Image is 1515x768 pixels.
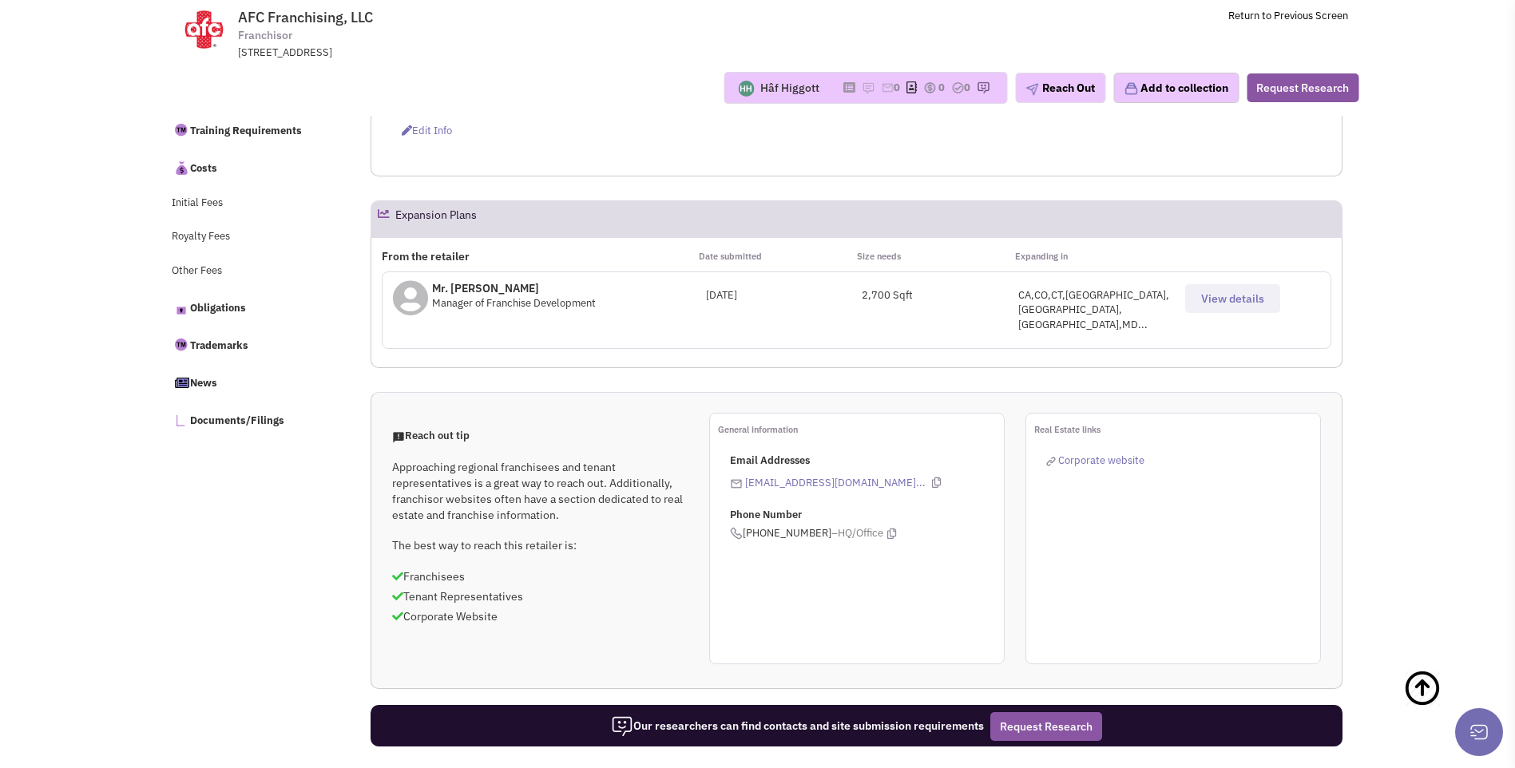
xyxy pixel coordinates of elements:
[164,366,338,399] a: News
[611,715,633,738] img: icon-researcher-20.png
[167,10,240,49] img: www.afcurgentcare.com
[1034,422,1320,437] p: Real Estate links
[730,527,743,540] img: icon-phone.png
[164,328,338,362] a: Trademarks
[164,188,338,219] a: Initial Fees
[857,248,1015,264] p: Size needs
[382,248,698,264] p: From the retailer
[402,124,452,137] span: Edit info
[392,568,688,584] p: Franchisees
[164,151,338,184] a: Costs
[964,81,970,94] span: 0
[164,256,338,287] a: Other Fees
[1015,248,1173,264] p: Expanding in
[432,280,596,296] p: Mr. [PERSON_NAME]
[730,453,1004,469] p: Email Addresses
[951,81,964,94] img: TaskCount.png
[1015,73,1105,103] button: Reach Out
[1046,457,1056,466] img: reachlinkicon.png
[164,403,338,437] a: Documents/Filings
[831,526,883,541] span: –HQ/Office
[923,81,936,94] img: icon-dealamount.png
[1124,81,1138,96] img: icon-collection-lavender.png
[164,222,338,252] a: Royalty Fees
[718,422,1004,437] p: General information
[395,201,477,236] h2: Expansion Plans
[432,296,596,310] span: Manager of Franchise Development
[730,526,1004,541] span: [PHONE_NUMBER]
[938,81,945,94] span: 0
[392,429,470,442] span: Reach out tip
[760,80,819,96] div: Hâf Higgott
[862,288,1018,303] div: 2,700 Sqft
[1113,73,1239,103] button: Add to collection
[1025,83,1038,96] img: plane.png
[238,46,655,61] div: [STREET_ADDRESS]
[706,288,863,303] div: [DATE]
[1185,284,1280,313] button: View details
[164,113,338,147] a: Training Requirements
[1201,291,1264,306] span: View details
[611,719,984,733] span: Our researchers can find contacts and site submission requirements
[392,588,688,604] p: Tenant Representatives
[862,81,874,94] img: icon-note.png
[977,81,990,94] img: research-icon.png
[392,459,688,523] p: Approaching regional franchisees and tenant representatives is a great way to reach out. Addition...
[881,81,894,94] img: icon-email-active-16.png
[392,537,688,553] p: The best way to reach this retailer is:
[1018,288,1175,333] div: CA,CO,CT,[GEOGRAPHIC_DATA],[GEOGRAPHIC_DATA],[GEOGRAPHIC_DATA],MD...
[1058,453,1144,467] span: Corporate website
[990,712,1102,741] button: Request Research
[238,27,292,44] span: Franchisor
[1228,9,1348,22] a: Return to Previous Screen
[730,508,1004,523] p: Phone Number
[1247,73,1358,102] button: Request Research
[894,81,900,94] span: 0
[1046,453,1144,467] a: Corporate website
[1403,653,1483,757] a: Back To Top
[730,477,743,490] img: icon-email-active-16.png
[745,476,926,489] a: [EMAIL_ADDRESS][DOMAIN_NAME]...
[164,291,338,324] a: Obligations
[699,248,857,264] p: Date submitted
[392,608,688,624] p: Corporate Website
[238,8,373,26] span: AFC Franchising, LLC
